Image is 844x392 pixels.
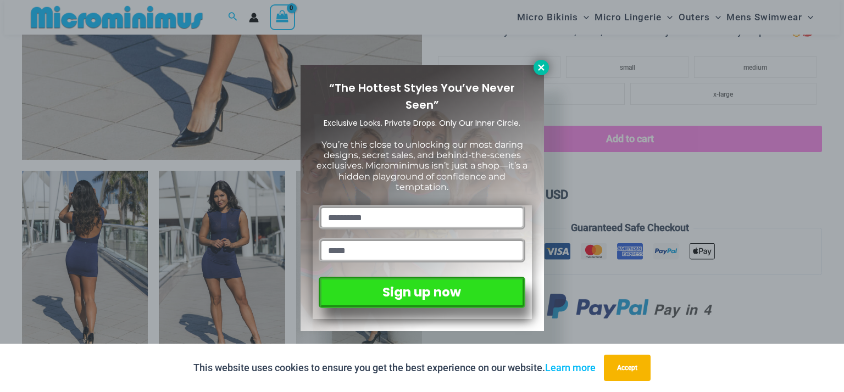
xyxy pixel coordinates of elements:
[324,117,520,128] span: Exclusive Looks. Private Drops. Only Our Inner Circle.
[319,277,525,308] button: Sign up now
[193,360,596,376] p: This website uses cookies to ensure you get the best experience on our website.
[316,139,527,192] span: You’re this close to unlocking our most daring designs, secret sales, and behind-the-scenes exclu...
[604,355,651,381] button: Accept
[534,60,549,75] button: Close
[329,80,515,113] span: “The Hottest Styles You’ve Never Seen”
[545,362,596,373] a: Learn more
